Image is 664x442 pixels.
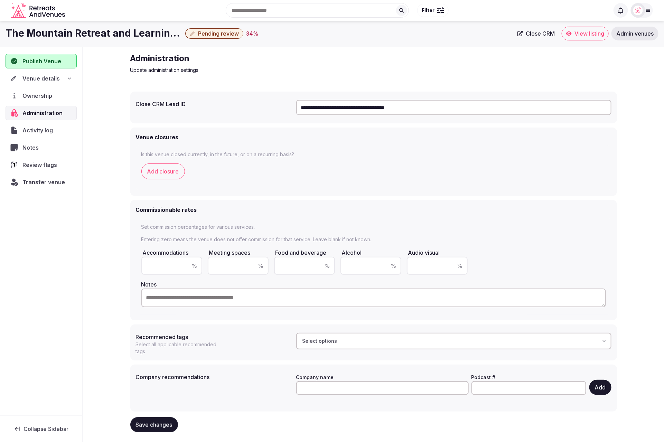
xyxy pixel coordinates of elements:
span: View listing [574,30,604,37]
a: Administration [6,106,77,120]
svg: Retreats and Venues company logo [11,3,66,18]
span: Collapse Sidebar [24,425,68,432]
h1: The Mountain Retreat and Learning Center [6,27,183,40]
button: Pending review [185,28,243,39]
span: Publish Venue [22,57,61,65]
a: Notes [6,140,77,155]
button: 34% [246,29,259,38]
span: Admin venues [616,30,654,37]
a: Ownership [6,88,77,103]
span: Venue details [22,74,60,83]
a: 1Review flags [6,158,77,172]
a: View listing [562,27,609,40]
a: Close CRM [513,27,559,40]
button: Collapse Sidebar [6,421,77,436]
span: Pending review [198,30,239,37]
span: Notes [22,143,41,152]
span: Close CRM [526,30,555,37]
div: 34 % [246,29,259,38]
a: Activity log [6,123,77,138]
span: Review flags [22,161,60,169]
a: Visit the homepage [11,3,66,18]
span: Filter [422,7,434,14]
span: Ownership [22,92,55,100]
button: Publish Venue [6,54,77,68]
span: Transfer venue [22,178,65,186]
span: 1 [11,162,17,168]
button: Transfer venue [6,175,77,189]
img: miaceralde [633,6,643,15]
button: Filter [417,4,449,17]
span: Activity log [22,126,56,134]
a: Admin venues [611,27,658,40]
span: Administration [22,109,65,117]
